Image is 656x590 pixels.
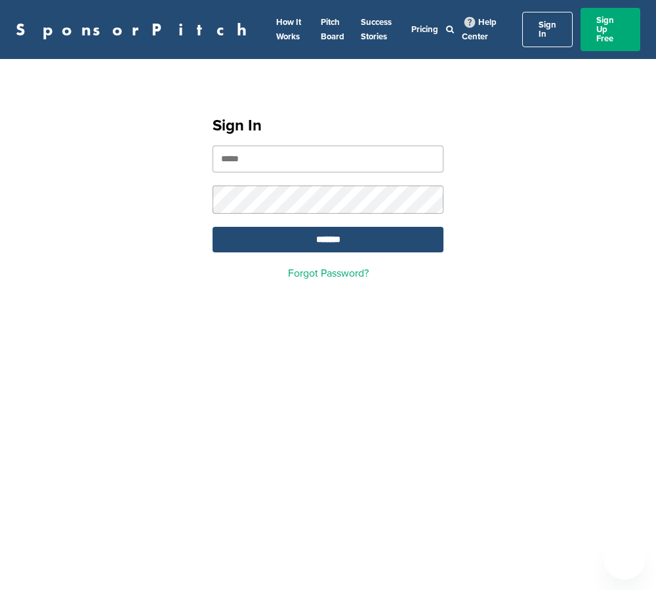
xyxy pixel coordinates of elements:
a: Pricing [411,24,438,35]
a: Success Stories [361,17,392,42]
a: SponsorPitch [16,21,255,38]
h1: Sign In [213,114,443,138]
a: How It Works [276,17,301,42]
a: Pitch Board [321,17,344,42]
a: Sign In [522,12,573,47]
a: Sign Up Free [581,8,640,51]
iframe: Button to launch messaging window [604,538,646,580]
a: Forgot Password? [288,267,369,280]
a: Help Center [462,14,497,45]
